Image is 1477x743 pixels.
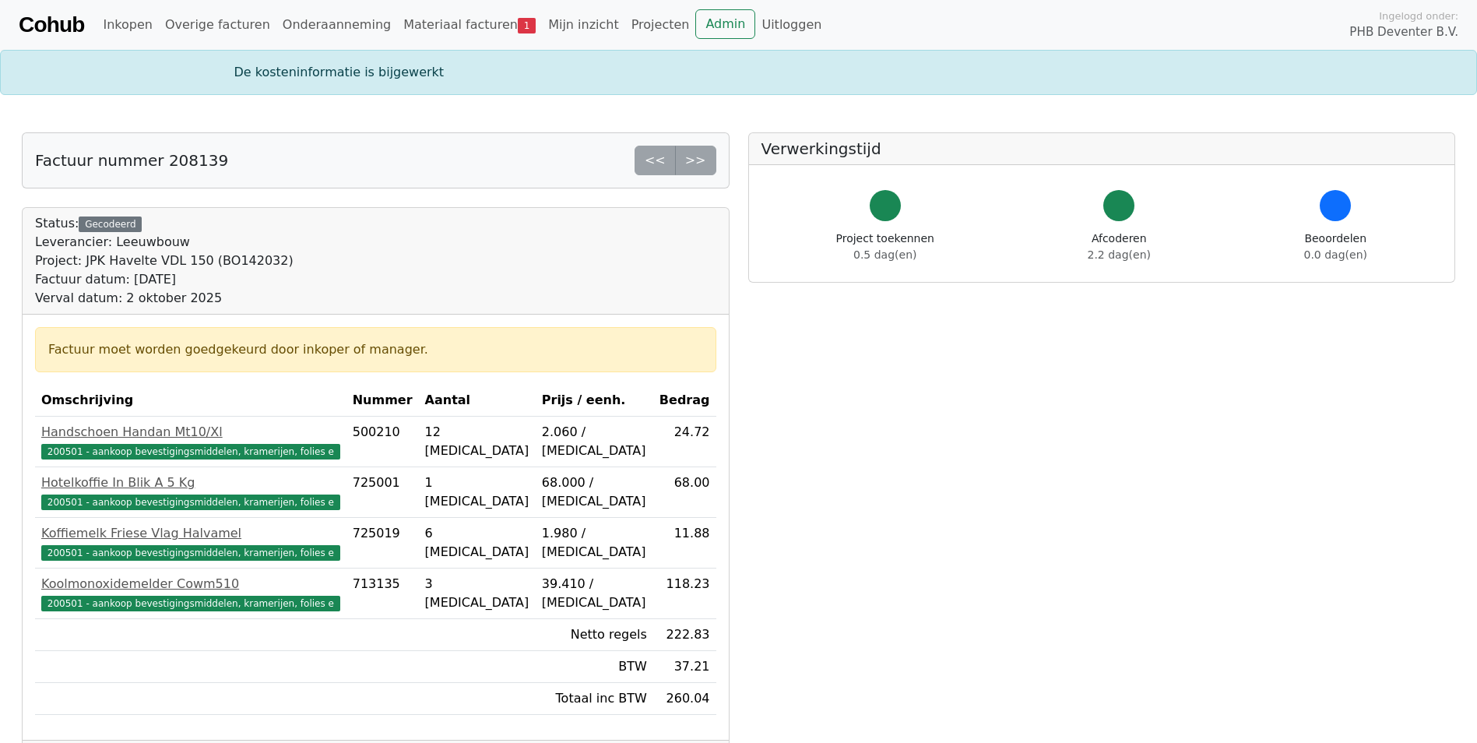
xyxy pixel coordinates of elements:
[536,683,653,715] td: Totaal inc BTW
[41,545,340,561] span: 200501 - aankoop bevestigingsmiddelen, kramerijen, folies e
[41,423,340,442] div: Handschoen Handan Mt10/Xl
[425,423,529,460] div: 12 [MEDICAL_DATA]
[518,18,536,33] span: 1
[653,651,716,683] td: 37.21
[225,63,1253,82] div: De kosteninformatie is bijgewerkt
[48,340,703,359] div: Factuur moet worden goedgekeurd door inkoper of manager.
[853,248,916,261] span: 0.5 dag(en)
[346,417,419,467] td: 500210
[41,596,340,611] span: 200501 - aankoop bevestigingsmiddelen, kramerijen, folies e
[1088,248,1151,261] span: 2.2 dag(en)
[536,651,653,683] td: BTW
[542,9,625,40] a: Mijn inzicht
[35,151,228,170] h5: Factuur nummer 208139
[41,575,340,612] a: Koolmonoxidemelder Cowm510200501 - aankoop bevestigingsmiddelen, kramerijen, folies e
[542,423,647,460] div: 2.060 / [MEDICAL_DATA]
[346,518,419,569] td: 725019
[542,474,647,511] div: 68.000 / [MEDICAL_DATA]
[1304,231,1367,263] div: Beoordelen
[1349,23,1458,41] span: PHB Deventer B.V.
[346,569,419,619] td: 713135
[19,6,84,44] a: Cohub
[159,9,276,40] a: Overige facturen
[653,619,716,651] td: 222.83
[346,385,419,417] th: Nummer
[425,524,529,562] div: 6 [MEDICAL_DATA]
[397,9,542,40] a: Materiaal facturen1
[35,270,294,289] div: Factuur datum: [DATE]
[41,423,340,460] a: Handschoen Handan Mt10/Xl200501 - aankoop bevestigingsmiddelen, kramerijen, folies e
[1379,9,1458,23] span: Ingelogd onder:
[35,252,294,270] div: Project: JPK Havelte VDL 150 (BO142032)
[653,518,716,569] td: 11.88
[41,495,340,510] span: 200501 - aankoop bevestigingsmiddelen, kramerijen, folies e
[35,385,346,417] th: Omschrijving
[346,467,419,518] td: 725001
[97,9,158,40] a: Inkopen
[653,385,716,417] th: Bedrag
[653,569,716,619] td: 118.23
[35,233,294,252] div: Leverancier: Leeuwbouw
[35,214,294,308] div: Status:
[542,575,647,612] div: 39.410 / [MEDICAL_DATA]
[653,417,716,467] td: 24.72
[425,575,529,612] div: 3 [MEDICAL_DATA]
[653,683,716,715] td: 260.04
[761,139,1443,158] h5: Verwerkingstijd
[695,9,755,39] a: Admin
[41,444,340,460] span: 200501 - aankoop bevestigingsmiddelen, kramerijen, folies e
[41,575,340,593] div: Koolmonoxidemelder Cowm510
[1088,231,1151,263] div: Afcoderen
[41,524,340,543] div: Koffiemelk Friese Vlag Halvamel
[41,524,340,562] a: Koffiemelk Friese Vlag Halvamel200501 - aankoop bevestigingsmiddelen, kramerijen, folies e
[536,619,653,651] td: Netto regels
[41,474,340,492] div: Hotelkoffie In Blik A 5 Kg
[79,217,142,232] div: Gecodeerd
[653,467,716,518] td: 68.00
[419,385,536,417] th: Aantal
[836,231,934,263] div: Project toekennen
[35,289,294,308] div: Verval datum: 2 oktober 2025
[41,474,340,511] a: Hotelkoffie In Blik A 5 Kg200501 - aankoop bevestigingsmiddelen, kramerijen, folies e
[425,474,529,511] div: 1 [MEDICAL_DATA]
[625,9,696,40] a: Projecten
[536,385,653,417] th: Prijs / eenh.
[1304,248,1367,261] span: 0.0 dag(en)
[542,524,647,562] div: 1.980 / [MEDICAL_DATA]
[755,9,828,40] a: Uitloggen
[276,9,397,40] a: Onderaanneming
